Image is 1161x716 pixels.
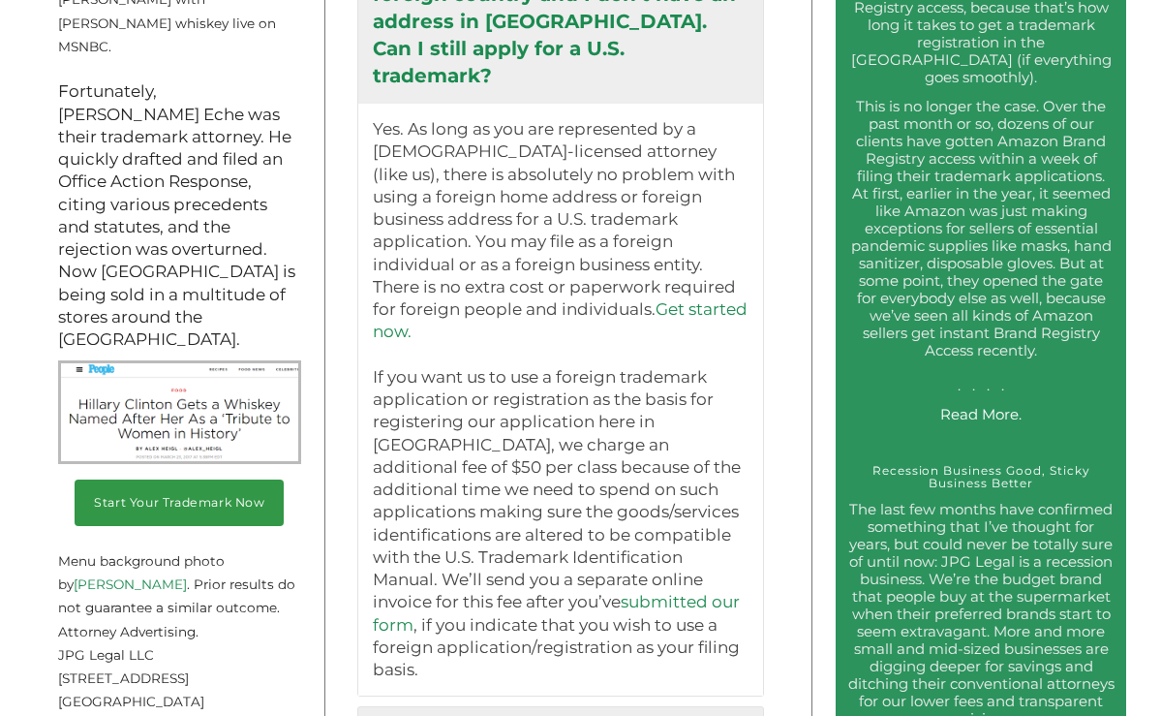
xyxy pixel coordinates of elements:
[58,80,301,351] p: Fortunately, [PERSON_NAME] Eche was their trademark attorney. He quickly drafted and filed an Off...
[75,480,284,525] a: Start Your Trademark Now
[872,463,1090,490] a: Recession Business Good, Sticky Business Better
[373,118,749,681] p: Yes. As long as you are represented by a [DEMOGRAPHIC_DATA]-licensed attorney (like us), there is...
[58,670,189,686] span: [STREET_ADDRESS]
[58,360,301,464] img: Rodham Rye People Screenshot
[373,592,740,634] a: submitted our form
[940,405,1022,423] a: Read More.
[58,647,154,663] span: JPG Legal LLC
[58,624,199,639] span: Attorney Advertising.
[74,576,187,592] a: [PERSON_NAME]
[358,104,763,696] div: I’m a citizen or business of a foreign country and I don’t have an address in [GEOGRAPHIC_DATA]. ...
[58,694,204,709] span: [GEOGRAPHIC_DATA]
[58,530,295,616] small: Menu background photo by . Prior results do not guarantee a similar outcome.
[847,98,1115,394] p: This is no longer the case. Over the past month or so, dozens of our clients have gotten Amazon B...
